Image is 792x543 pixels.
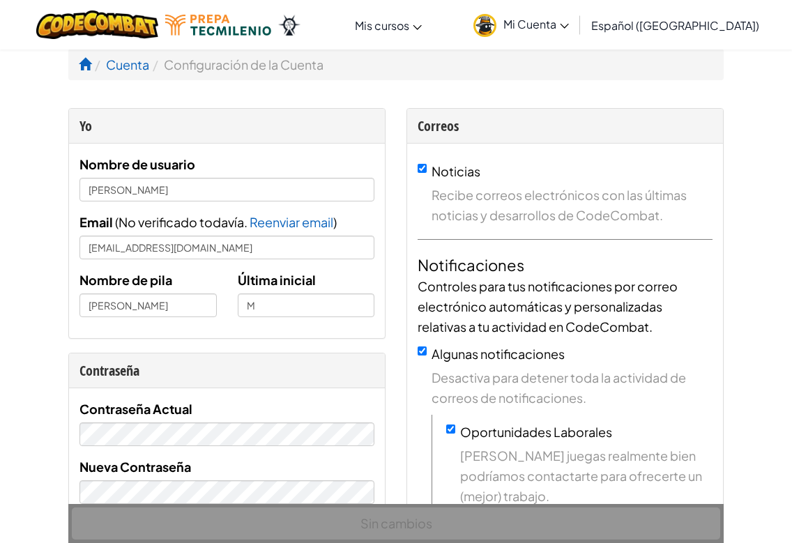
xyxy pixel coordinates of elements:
span: Email [79,214,113,230]
img: Ozaria [278,15,300,36]
label: Nombre de pila [79,270,172,290]
label: Noticias [432,163,480,179]
label: Nombre de usuario [79,154,195,174]
span: Mis cursos [355,18,409,33]
span: ( [113,214,119,230]
div: Yo [79,116,374,136]
a: Mis cursos [348,6,429,44]
label: Última inicial [238,270,316,290]
span: Controles para tus notificaciones por correo electrónico automáticas y personalizadas relativas a... [418,278,678,335]
span: [PERSON_NAME] juegas realmente bien podríamos contactarte para ofrecerte un (mejor) trabajo. [460,445,713,506]
label: Contraseña Actual [79,399,192,419]
label: Oportunidades Laborales [460,424,612,440]
div: Correos [418,116,713,136]
img: CodeCombat logo [36,10,158,39]
span: ) [333,214,337,230]
span: Mi Cuenta [503,17,569,31]
img: avatar [473,14,496,37]
label: Algunas notificaciones [432,346,565,362]
h4: Notificaciones [418,254,713,276]
a: Español ([GEOGRAPHIC_DATA]) [584,6,766,44]
label: Nueva Contraseña [79,457,191,477]
a: Mi Cuenta [466,3,576,47]
a: Cuenta [106,56,149,72]
li: Configuración de la Cuenta [149,54,323,75]
div: Contraseña [79,360,374,381]
span: Recibe correos electrónicos con las últimas noticias y desarrollos de CodeCombat. [432,185,713,225]
img: Tecmilenio logo [165,15,271,36]
span: Español ([GEOGRAPHIC_DATA]) [591,18,759,33]
span: Reenviar email [250,214,333,230]
span: No verificado todavía. [119,214,250,230]
span: Desactiva para detener toda la actividad de correos de notificaciones. [432,367,713,408]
